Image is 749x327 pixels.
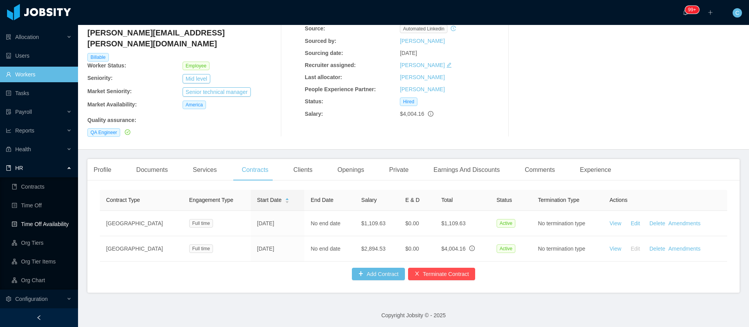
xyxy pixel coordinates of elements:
span: automated linkedin [400,25,447,33]
span: Start Date [257,196,282,204]
b: People Experience Partner: [305,86,376,92]
span: $2,894.53 [361,246,385,252]
span: Total [441,197,453,203]
div: Openings [331,159,371,181]
button: Senior technical manager [183,87,251,97]
span: $0.00 [405,220,419,226]
i: icon: file-protect [6,109,11,115]
span: info-circle [469,246,475,251]
span: $0.00 [405,246,419,252]
i: icon: setting [6,296,11,302]
b: Sourced by: [305,38,336,44]
a: icon: bookContracts [12,179,72,194]
td: No end date [304,236,355,262]
a: icon: apartmentOrg Chart [12,272,72,288]
a: [PERSON_NAME] [400,62,445,68]
div: Contracts [236,159,275,181]
a: Delete [650,220,665,226]
span: Actions [610,197,628,203]
span: $4,004.16 [441,246,465,252]
button: Mid level [183,74,210,83]
div: Profile [87,159,117,181]
span: $4,004.16 [400,111,424,117]
i: icon: medicine-box [6,147,11,152]
b: Last allocator: [305,74,342,80]
a: icon: apartmentOrg Tiers [12,235,72,251]
span: Hired [400,97,417,106]
span: Salary [361,197,377,203]
div: Services [186,159,223,181]
b: Market Availability: [87,101,137,108]
span: America [183,101,206,109]
a: Delete [650,246,665,252]
span: Configuration [15,296,48,302]
button: Edit [621,242,646,255]
span: HR [15,165,23,171]
b: Source: [305,25,325,32]
span: [DATE] [400,50,417,56]
span: C [735,8,739,18]
i: icon: book [6,165,11,171]
i: icon: caret-up [285,197,289,200]
i: icon: edit [446,62,452,68]
span: $1,109.63 [441,220,465,226]
h4: [PERSON_NAME][EMAIL_ADDRESS][PERSON_NAME][DOMAIN_NAME] [87,27,278,49]
div: Private [383,159,415,181]
a: icon: userWorkers [6,67,72,82]
span: Full time [189,219,213,228]
button: icon: closeTerminate Contract [408,268,475,280]
span: Payroll [15,109,32,115]
sup: 211 [685,6,699,14]
span: info-circle [428,111,433,117]
a: View [610,220,621,226]
a: Amendments [668,220,700,226]
a: Amendments [668,246,700,252]
td: No termination type [532,211,603,236]
a: [PERSON_NAME] [400,86,445,92]
div: Comments [518,159,561,181]
td: [GEOGRAPHIC_DATA] [100,211,183,236]
div: Experience [574,159,618,181]
td: No termination type [532,236,603,262]
a: View [610,246,621,252]
span: Allocation [15,34,39,40]
b: Recruiter assigned: [305,62,356,68]
b: Salary: [305,111,323,117]
td: No end date [304,211,355,236]
div: Earnings And Discounts [427,159,506,181]
a: [PERSON_NAME] [400,38,445,44]
span: Active [497,244,516,253]
span: End Date [311,197,333,203]
b: Seniority: [87,75,113,81]
button: icon: plusAdd Contract [352,268,405,280]
a: icon: profileTime Off Availability [12,216,72,232]
span: $1,109.63 [361,220,385,226]
span: Contract Type [106,197,140,203]
div: Sort [285,197,289,202]
i: icon: bell [683,10,688,15]
i: icon: caret-down [285,200,289,202]
span: Active [497,219,516,228]
i: icon: solution [6,34,11,40]
a: Edit [631,220,640,226]
b: Market Seniority: [87,88,132,94]
b: Status: [305,98,323,104]
span: Reports [15,127,34,134]
td: [GEOGRAPHIC_DATA] [100,236,183,262]
a: icon: profileTasks [6,85,72,101]
span: Full time [189,244,213,253]
b: Sourcing date: [305,50,343,56]
a: icon: check-circle [123,129,130,135]
b: Worker Status: [87,62,126,69]
div: Clients [287,159,319,181]
a: icon: profileTime Off [12,198,72,213]
span: E & D [405,197,420,203]
span: Health [15,146,31,152]
i: icon: plus [708,10,713,15]
span: Employee [183,62,209,70]
a: icon: apartmentOrg Tier Items [12,254,72,269]
i: icon: line-chart [6,128,11,133]
span: Billable [87,53,109,62]
td: [DATE] [251,236,305,262]
a: [PERSON_NAME] [400,74,445,80]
